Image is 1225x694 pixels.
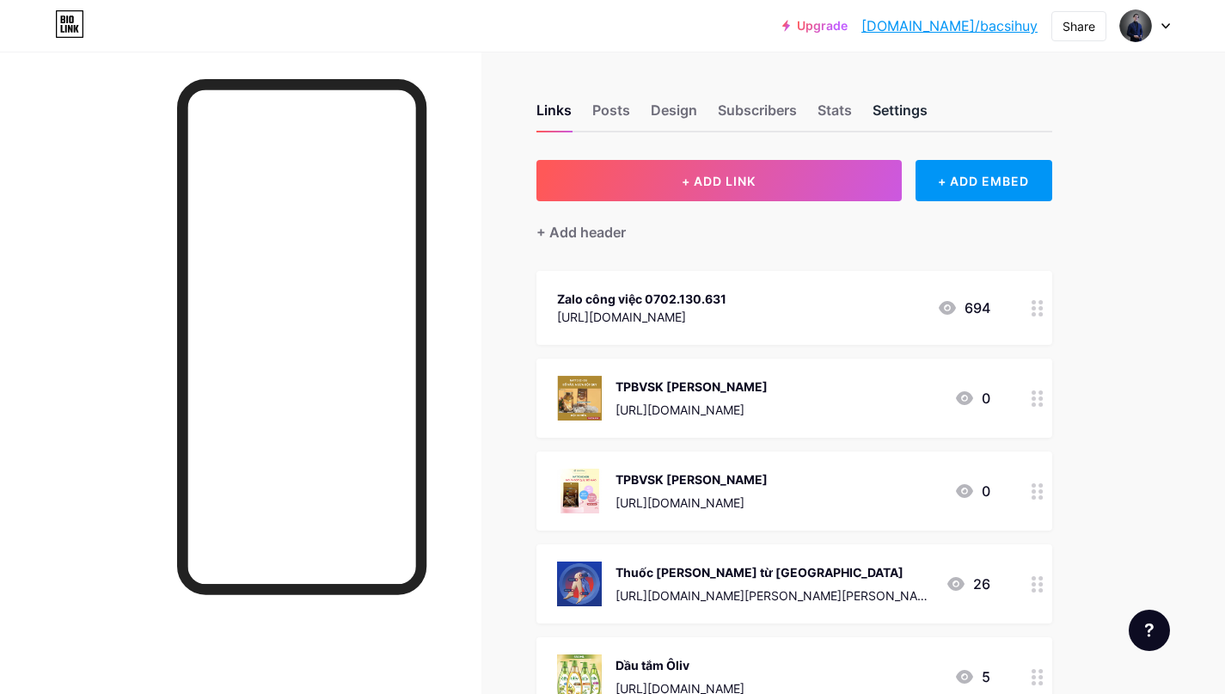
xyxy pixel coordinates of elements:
[954,388,990,408] div: 0
[861,15,1038,36] a: [DOMAIN_NAME]/bacsihuy
[536,100,572,131] div: Links
[557,376,602,421] img: TPBVSK Natto Ichou
[873,100,928,131] div: Settings
[818,100,852,131] div: Stats
[592,100,630,131] div: Posts
[536,222,626,243] div: + Add header
[782,19,848,33] a: Upgrade
[616,401,768,419] div: [URL][DOMAIN_NAME]
[557,308,726,326] div: [URL][DOMAIN_NAME]
[536,160,902,201] button: + ADD LINK
[916,160,1052,201] div: + ADD EMBED
[616,494,768,512] div: [URL][DOMAIN_NAME]
[718,100,797,131] div: Subscribers
[1119,9,1152,42] img: bacsihuy
[954,481,990,501] div: 0
[616,587,932,605] div: [URL][DOMAIN_NAME][PERSON_NAME][PERSON_NAME][PERSON_NAME][PERSON_NAME][PERSON_NAME]
[557,290,726,308] div: Zalo công việc 0702.130.631
[954,666,990,687] div: 5
[616,563,932,581] div: Thuốc [PERSON_NAME] từ [GEOGRAPHIC_DATA]
[616,378,768,396] div: TPBVSK [PERSON_NAME]
[946,574,990,594] div: 26
[616,470,768,488] div: TPBVSK [PERSON_NAME]
[557,469,602,513] img: TPBVSK Natto Ichou
[651,100,697,131] div: Design
[682,174,756,188] span: + ADD LINK
[616,656,744,674] div: Dầu tắm Ôliv
[937,298,990,318] div: 694
[557,562,602,606] img: Thuốc tĩnh mạch từ Pháp
[1063,17,1095,35] div: Share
